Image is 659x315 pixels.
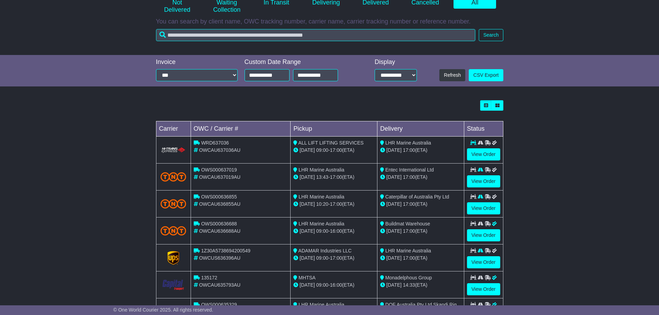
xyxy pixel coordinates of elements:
[386,201,402,207] span: [DATE]
[467,256,500,268] a: View Order
[291,121,377,137] td: Pickup
[467,175,500,187] a: View Order
[191,121,291,137] td: OWC / Carrier #
[479,29,503,41] button: Search
[161,278,186,291] img: CapitalTransport.png
[300,147,315,153] span: [DATE]
[316,282,328,288] span: 09:00
[330,201,342,207] span: 17:00
[403,282,415,288] span: 14:33
[245,58,356,66] div: Custom Date Range
[380,281,461,289] div: (ETA)
[403,228,415,234] span: 17:00
[380,147,461,154] div: (ETA)
[316,147,328,153] span: 09:00
[385,167,434,173] span: Entec International Ltd
[293,254,374,262] div: - (ETA)
[330,147,342,153] span: 17:00
[199,147,240,153] span: OWCAU637036AU
[386,255,402,261] span: [DATE]
[386,228,402,234] span: [DATE]
[300,201,315,207] span: [DATE]
[293,147,374,154] div: - (ETA)
[380,302,457,315] span: DOF Australia Pty Ltd Skandi Rig Project PPE
[330,228,342,234] span: 16:00
[293,174,374,181] div: - (ETA)
[293,201,374,208] div: - (ETA)
[299,194,344,200] span: LHR Marine Australia
[199,282,240,288] span: OWCAU635793AU
[299,167,344,173] span: LHR Marine Australia
[167,251,179,265] img: GetCarrierServiceLogo
[199,174,240,180] span: OWCAU637019AU
[385,194,449,200] span: Caterpillar of Australia Pty Ltd
[439,69,465,81] button: Refresh
[380,201,461,208] div: (ETA)
[201,275,217,280] span: 135172
[386,147,402,153] span: [DATE]
[300,228,315,234] span: [DATE]
[161,199,186,209] img: TNT_Domestic.png
[199,255,240,261] span: OWCUS636396AU
[403,147,415,153] span: 17:00
[403,174,415,180] span: 17:00
[161,147,186,154] img: HiTrans.png
[316,174,328,180] span: 13:43
[386,174,402,180] span: [DATE]
[385,221,430,226] span: Buildmat Warehouse
[330,255,342,261] span: 17:00
[300,174,315,180] span: [DATE]
[403,201,415,207] span: 17:00
[464,121,503,137] td: Status
[467,229,500,241] a: View Order
[380,174,461,181] div: (ETA)
[385,248,431,253] span: LHR Marine Australia
[403,255,415,261] span: 17:00
[199,201,240,207] span: OWCAU636855AU
[201,248,250,253] span: 1Z30A5738694200549
[316,228,328,234] span: 09:00
[299,221,344,226] span: LHR Marine Australia
[156,18,503,26] p: You can search by client name, OWC tracking number, carrier name, carrier tracking number or refe...
[330,174,342,180] span: 17:00
[156,58,238,66] div: Invoice
[156,121,191,137] td: Carrier
[298,248,351,253] span: ADAMAR Industries LLC
[298,140,364,146] span: ALL LIFT LIFTING SERVICES
[161,172,186,182] img: TNT_Domestic.png
[299,275,315,280] span: MHTSA
[161,226,186,235] img: TNT_Domestic.png
[467,283,500,295] a: View Order
[201,167,237,173] span: OWS000637019
[300,255,315,261] span: [DATE]
[467,202,500,214] a: View Order
[199,228,240,234] span: OWCAU636688AU
[113,307,213,313] span: © One World Courier 2025. All rights reserved.
[380,254,461,262] div: (ETA)
[316,255,328,261] span: 09:00
[201,194,237,200] span: OWS000636855
[380,228,461,235] div: (ETA)
[316,201,328,207] span: 10:20
[299,302,344,307] span: LHR Marine Australia
[201,221,237,226] span: OWS000636688
[385,275,432,280] span: Monadelphous Group
[330,282,342,288] span: 16:00
[385,140,431,146] span: LHR Marine Australia
[201,302,237,307] span: OWS000635329
[467,148,500,160] a: View Order
[293,228,374,235] div: - (ETA)
[293,281,374,289] div: - (ETA)
[469,69,503,81] a: CSV Export
[386,282,402,288] span: [DATE]
[377,121,464,137] td: Delivery
[375,58,417,66] div: Display
[300,282,315,288] span: [DATE]
[201,140,229,146] span: WRD637036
